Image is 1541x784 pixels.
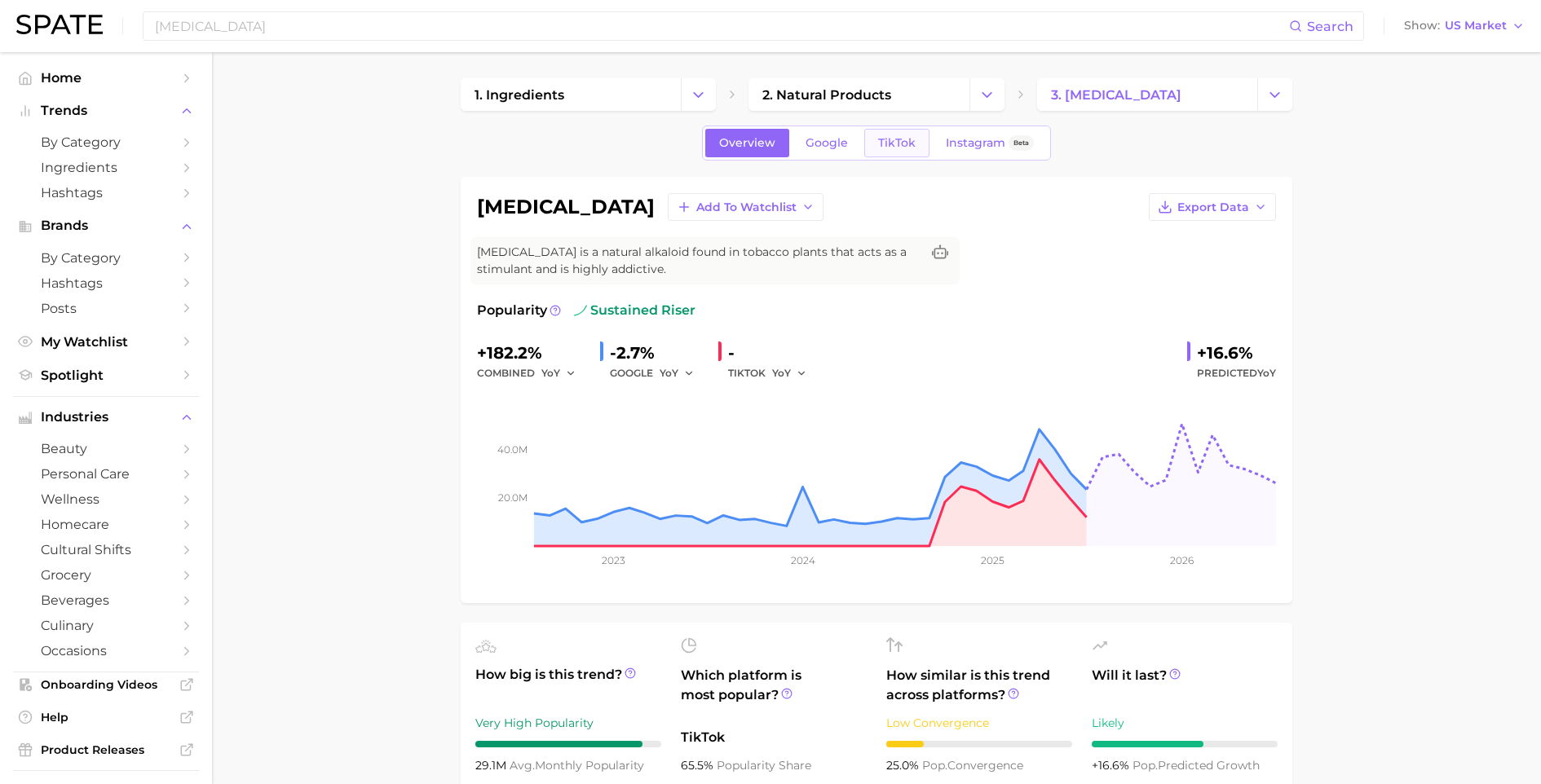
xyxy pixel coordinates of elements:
[41,491,171,507] span: wellness
[886,666,1072,705] span: How similar is this trend across platforms?
[475,758,510,773] span: 29.1m
[13,155,199,180] a: Ingredients
[41,517,171,532] span: homecare
[1013,136,1029,150] span: Beta
[477,340,587,366] div: +182.2%
[1149,193,1276,221] button: Export Data
[1445,21,1507,30] span: US Market
[1170,554,1194,566] tspan: 2026
[510,758,644,773] span: monthly popularity
[719,136,775,150] span: Overview
[660,366,678,380] span: YoY
[41,592,171,608] span: beverages
[477,197,655,217] h1: [MEDICAL_DATA]
[13,738,199,762] a: Product Releases
[41,134,171,150] span: by Category
[13,180,199,205] a: Hashtags
[1400,15,1529,37] button: ShowUS Market
[1051,87,1181,103] span: 3. [MEDICAL_DATA]
[681,758,717,773] span: 65.5%
[13,130,199,155] a: by Category
[41,368,171,383] span: Spotlight
[806,136,848,150] span: Google
[13,296,199,321] a: Posts
[41,410,171,425] span: Industries
[13,672,199,697] a: Onboarding Videos
[477,244,921,278] span: [MEDICAL_DATA] is a natural alkaloid found in tobacco plants that acts as a stimulant and is high...
[13,99,199,123] button: Trends
[886,741,1072,747] div: 2 / 10
[13,65,199,90] a: Home
[681,666,867,720] span: Which platform is most popular?
[41,160,171,175] span: Ingredients
[41,567,171,583] span: grocery
[13,363,199,388] a: Spotlight
[13,487,199,512] a: wellness
[1092,713,1278,733] div: Likely
[1092,741,1278,747] div: 6 / 10
[772,363,807,383] button: YoY
[41,618,171,633] span: culinary
[41,742,171,757] span: Product Releases
[477,363,587,383] div: combined
[705,129,789,157] a: Overview
[762,87,891,103] span: 2. natural products
[728,363,818,383] div: TIKTOK
[1133,758,1260,773] span: predicted growth
[696,200,797,214] span: Add to Watchlist
[728,340,818,366] div: -
[13,405,199,429] button: Industries
[1197,340,1276,366] div: +16.6%
[541,366,560,380] span: YoY
[1404,21,1440,30] span: Show
[602,554,625,566] tspan: 2023
[41,250,171,266] span: by Category
[510,758,535,773] abbr: average
[864,129,929,157] a: TikTok
[717,758,811,773] span: popularity share
[668,193,823,221] button: Add to Watchlist
[41,677,171,692] span: Onboarding Videos
[41,275,171,291] span: Hashtags
[1197,363,1276,383] span: Predicted
[574,301,695,320] span: sustained riser
[791,554,815,566] tspan: 2024
[41,441,171,456] span: beauty
[41,104,171,118] span: Trends
[41,301,171,316] span: Posts
[886,758,922,773] span: 25.0%
[878,136,916,150] span: TikTok
[13,562,199,588] a: grocery
[13,705,199,729] a: Help
[13,461,199,487] a: personal care
[681,78,716,111] button: Change Category
[13,436,199,461] a: beauty
[41,710,171,725] span: Help
[1037,78,1257,111] a: 3. [MEDICAL_DATA]
[13,214,199,238] button: Brands
[41,185,171,200] span: Hashtags
[886,713,1072,733] div: Low Convergence
[1133,758,1158,773] abbr: popularity index
[153,12,1289,40] input: Search here for a brand, industry, or ingredient
[41,643,171,658] span: occasions
[1092,758,1133,773] span: +16.6%
[461,78,681,111] a: 1. ingredients
[475,741,661,747] div: 9 / 10
[610,340,705,366] div: -2.7%
[610,363,705,383] div: GOOGLE
[541,363,576,383] button: YoY
[922,758,947,773] abbr: popularity index
[1257,78,1292,111] button: Change Category
[574,304,587,317] img: sustained riser
[792,129,862,157] a: Google
[41,218,171,233] span: Brands
[477,301,547,320] span: Popularity
[13,613,199,638] a: culinary
[13,638,199,663] a: occasions
[475,665,661,705] span: How big is this trend?
[660,363,695,383] button: YoY
[41,542,171,557] span: cultural shifts
[946,136,1005,150] span: Instagram
[1177,200,1249,214] span: Export Data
